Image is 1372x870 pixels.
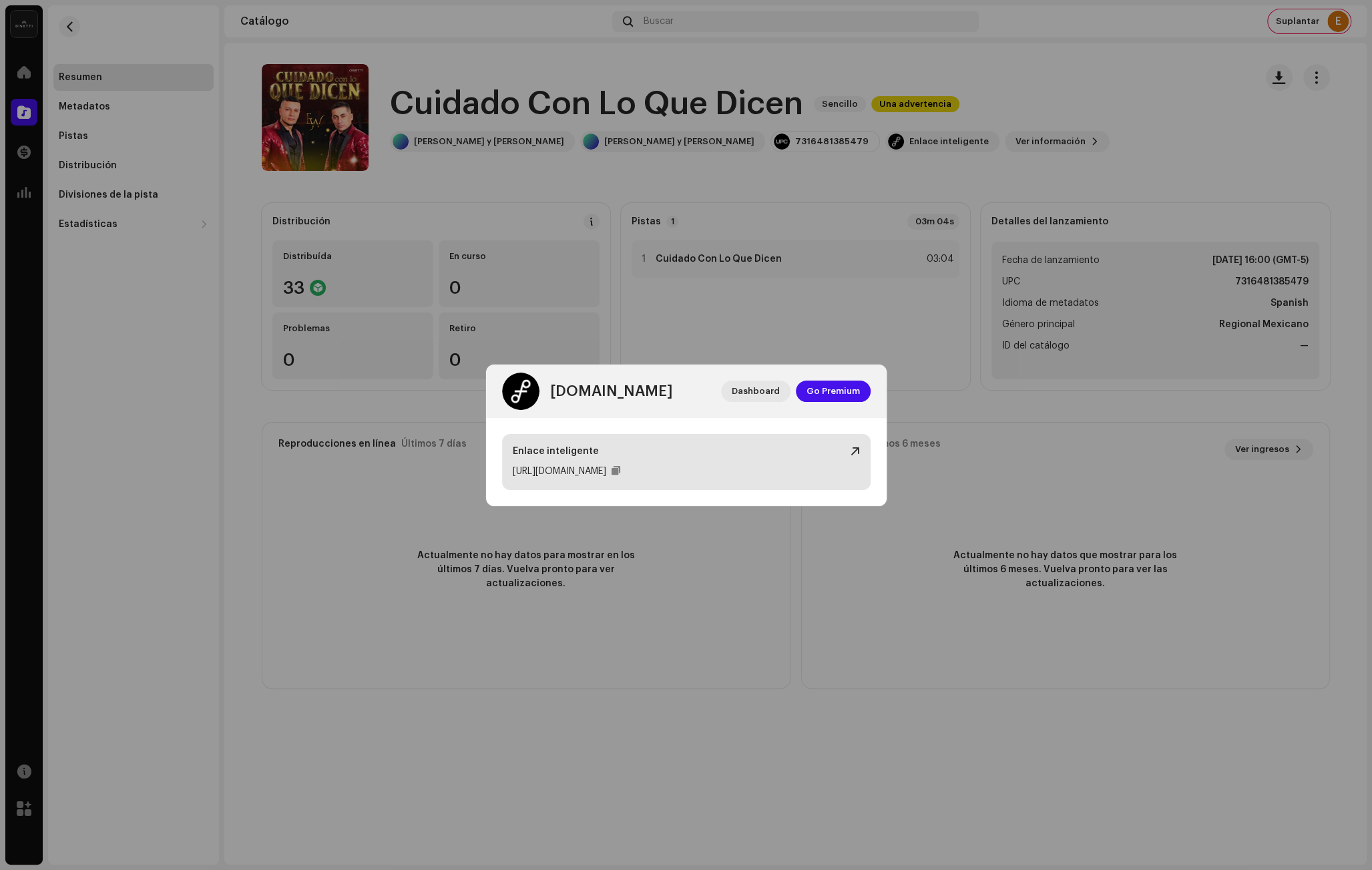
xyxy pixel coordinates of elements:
span: Go Premium [807,378,860,405]
div: [URL][DOMAIN_NAME] [513,463,606,479]
div: Enlace inteligente [513,445,599,458]
span: Dashboard [732,378,780,405]
button: Go Premium [796,381,871,402]
button: Dashboard [721,381,790,402]
div: [DOMAIN_NAME] [550,383,672,399]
